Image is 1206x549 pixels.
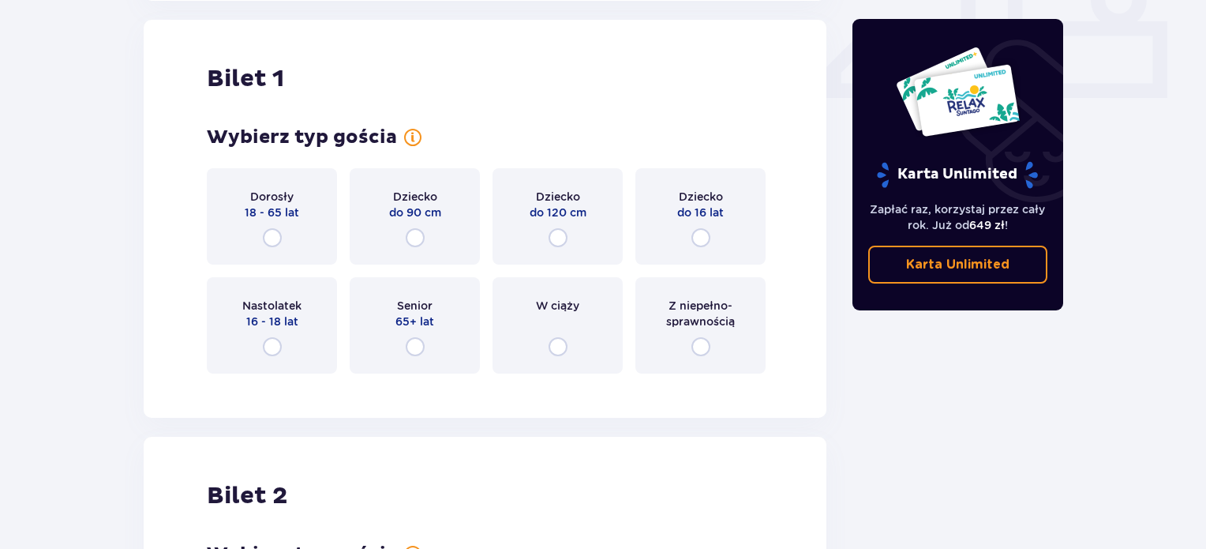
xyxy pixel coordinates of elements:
[536,298,579,314] p: W ciąży
[246,314,298,329] p: 16 - 18 lat
[207,64,284,94] p: Bilet 1
[389,205,441,220] p: do 90 cm
[207,481,287,511] p: Bilet 2
[969,219,1005,231] span: 649 zł
[536,189,580,205] p: Dziecko
[250,189,294,205] p: Dorosły
[868,201,1048,233] p: Zapłać raz, korzystaj przez cały rok. Już od !
[875,161,1039,189] p: Karta Unlimited
[906,256,1009,273] p: Karta Unlimited
[397,298,433,314] p: Senior
[393,189,437,205] p: Dziecko
[679,189,723,205] p: Dziecko
[245,205,299,220] p: 18 - 65 lat
[530,205,586,220] p: do 120 cm
[677,205,724,220] p: do 16 lat
[207,126,397,149] p: Wybierz typ gościa
[650,298,751,329] p: Z niepełno­sprawnością
[242,298,301,314] p: Nastolatek
[395,314,434,329] p: 65+ lat
[868,246,1048,284] a: Karta Unlimited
